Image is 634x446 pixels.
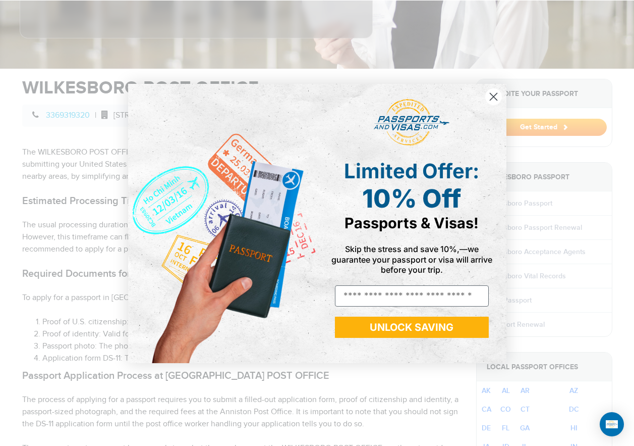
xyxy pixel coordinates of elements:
[335,316,489,337] button: UNLOCK SAVING
[344,214,479,231] span: Passports & Visas!
[344,158,479,183] span: Limited Offer:
[485,87,502,105] button: Close dialog
[331,243,492,274] span: Skip the stress and save 10%,—we guarantee your passport or visa will arrive before your trip.
[362,183,461,213] span: 10% Off
[128,83,317,363] img: de9cda0d-0715-46ca-9a25-073762a91ba7.png
[600,412,624,436] div: Open Intercom Messenger
[374,98,449,146] img: passports and visas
